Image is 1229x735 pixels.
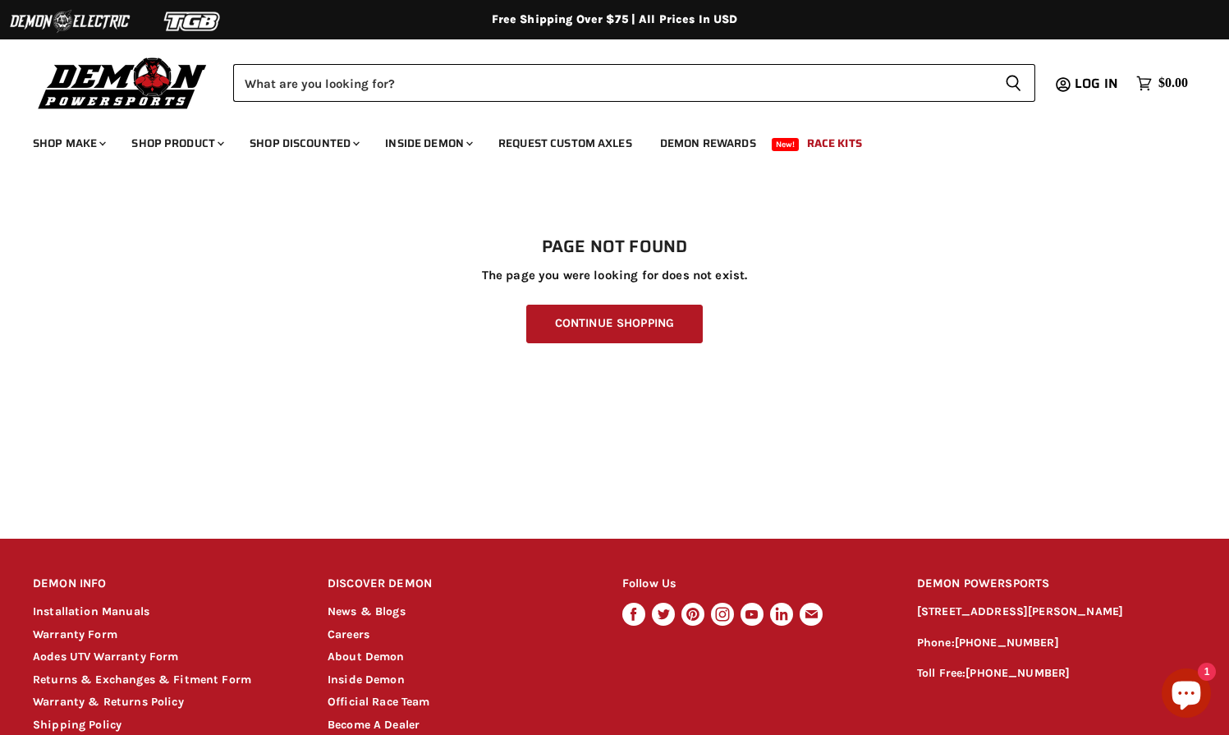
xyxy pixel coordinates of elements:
[33,695,184,709] a: Warranty & Returns Policy
[648,126,768,160] a: Demon Rewards
[33,650,178,664] a: Aodes UTV Warranty Form
[33,604,149,618] a: Installation Manuals
[772,138,800,151] span: New!
[1157,668,1216,722] inbox-online-store-chat: Shopify online store chat
[1128,71,1196,95] a: $0.00
[328,695,430,709] a: Official Race Team
[33,673,251,687] a: Returns & Exchanges & Fitment Form
[486,126,644,160] a: Request Custom Axles
[33,53,213,112] img: Demon Powersports
[237,126,369,160] a: Shop Discounted
[233,64,1035,102] form: Product
[328,650,405,664] a: About Demon
[8,6,131,37] img: Demon Electric Logo 2
[33,718,122,732] a: Shipping Policy
[119,126,234,160] a: Shop Product
[992,64,1035,102] button: Search
[233,64,992,102] input: Search
[21,120,1184,160] ul: Main menu
[917,634,1196,653] p: Phone:
[917,565,1196,604] h2: DEMON POWERSPORTS
[328,718,420,732] a: Become A Dealer
[21,126,116,160] a: Shop Make
[917,603,1196,622] p: [STREET_ADDRESS][PERSON_NAME]
[526,305,703,343] a: Continue Shopping
[1158,76,1188,91] span: $0.00
[1067,76,1128,91] a: Log in
[131,6,255,37] img: TGB Logo 2
[328,565,591,604] h2: DISCOVER DEMON
[1075,73,1118,94] span: Log in
[33,627,117,641] a: Warranty Form
[328,604,406,618] a: News & Blogs
[33,237,1196,257] h1: Page not found
[33,565,296,604] h2: DEMON INFO
[795,126,874,160] a: Race Kits
[328,673,405,687] a: Inside Demon
[965,666,1070,680] a: [PHONE_NUMBER]
[328,627,369,641] a: Careers
[955,636,1059,650] a: [PHONE_NUMBER]
[33,269,1196,283] p: The page you were looking for does not exist.
[373,126,483,160] a: Inside Demon
[917,664,1196,683] p: Toll Free:
[622,565,886,604] h2: Follow Us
